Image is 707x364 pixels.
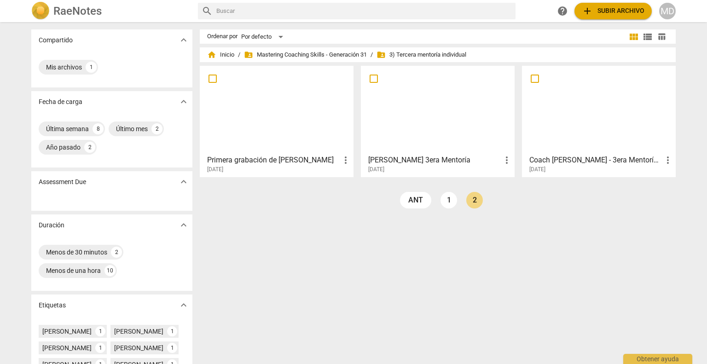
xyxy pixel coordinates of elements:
span: Subir archivo [582,6,644,17]
div: 1 [167,326,177,336]
div: [PERSON_NAME] [42,343,92,352]
span: expand_more [178,300,189,311]
p: Fecha de carga [39,97,82,107]
div: Mis archivos [46,63,82,72]
div: 8 [93,123,104,134]
span: expand_more [178,35,189,46]
a: [PERSON_NAME] 3era Mentoría[DATE] [364,69,511,173]
span: [DATE] [207,166,223,173]
div: 2 [151,123,162,134]
span: Mastering Coaching Skills - Generación 31 [244,50,367,59]
div: 1 [86,62,97,73]
button: MD [659,3,676,19]
a: Coach [PERSON_NAME] - 3era Mentoría Individual[DATE] [525,69,672,173]
a: LogoRaeNotes [31,2,191,20]
div: 1 [95,326,105,336]
a: Page 2 is your current page [466,192,483,208]
button: Lista [641,30,655,44]
span: [DATE] [368,166,384,173]
h3: Coach Roxana Guerrero - 3era Mentoría Individual [529,155,662,166]
h3: Franco Cabrino 3era Mentoría [368,155,501,166]
div: Menos de una hora [46,266,101,275]
img: Logo [31,2,50,20]
div: 2 [111,247,122,258]
div: Por defecto [241,29,286,44]
div: Menos de 30 minutos [46,248,107,257]
div: [PERSON_NAME] [114,343,163,352]
a: Page 1 [440,192,457,208]
button: Mostrar más [177,95,191,109]
span: help [557,6,568,17]
a: Primera grabación de [PERSON_NAME][DATE] [203,69,350,173]
span: folder_shared [244,50,253,59]
div: Último mes [116,124,148,133]
a: Obtener ayuda [554,3,571,19]
button: Cuadrícula [627,30,641,44]
a: ant [400,192,431,208]
div: Última semana [46,124,89,133]
span: / [238,52,240,58]
span: home [207,50,216,59]
p: Compartido [39,35,73,45]
div: 1 [167,343,177,353]
button: Mostrar más [177,175,191,189]
span: table_chart [657,32,666,41]
button: Tabla [655,30,668,44]
span: expand_more [178,220,189,231]
span: add [582,6,593,17]
input: Buscar [216,4,512,18]
h2: RaeNotes [53,5,102,17]
span: more_vert [340,155,351,166]
button: Subir [574,3,652,19]
button: Mostrar más [177,33,191,47]
span: more_vert [662,155,673,166]
div: 2 [84,142,95,153]
div: [PERSON_NAME] [114,327,163,336]
div: Año pasado [46,143,81,152]
span: expand_more [178,96,189,107]
span: expand_more [178,176,189,187]
h3: Primera grabación de Julio - Lucy correa [207,155,340,166]
span: / [371,52,373,58]
button: Mostrar más [177,218,191,232]
p: Duración [39,220,64,230]
span: Inicio [207,50,234,59]
div: [PERSON_NAME] [42,327,92,336]
span: search [202,6,213,17]
p: Assessment Due [39,177,86,187]
div: Obtener ayuda [623,354,692,364]
div: 10 [104,265,116,276]
span: view_list [642,31,653,42]
span: 3) Tercera mentoría individual [377,50,466,59]
div: 1 [95,343,105,353]
span: [DATE] [529,166,545,173]
span: view_module [628,31,639,42]
div: Ordenar por [207,33,238,40]
span: folder_shared [377,50,386,59]
button: Mostrar más [177,298,191,312]
p: Etiquetas [39,300,66,310]
span: more_vert [501,155,512,166]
